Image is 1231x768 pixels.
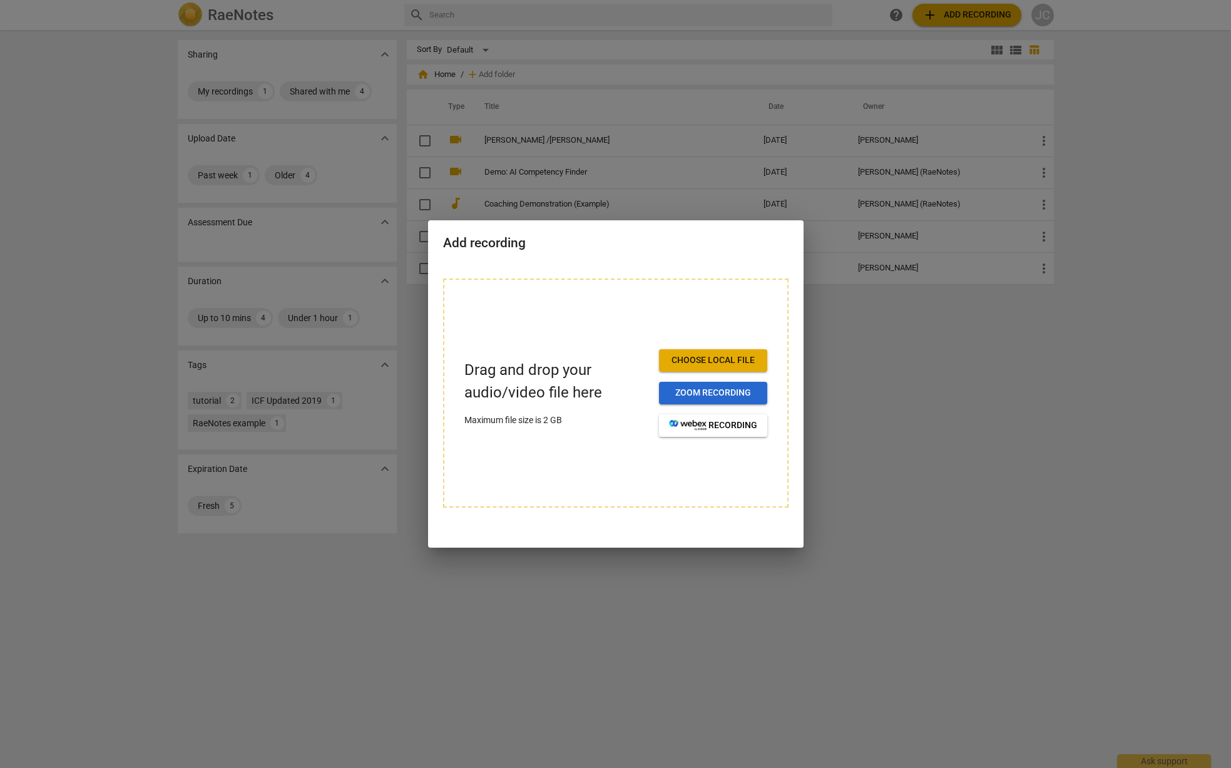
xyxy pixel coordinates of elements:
p: Maximum file size is 2 GB [464,414,649,427]
button: Choose local file [659,349,767,372]
p: Drag and drop your audio/video file here [464,359,649,403]
button: Zoom recording [659,382,767,404]
h2: Add recording [443,235,789,251]
span: Zoom recording [669,387,757,399]
button: recording [659,414,767,437]
span: recording [669,419,757,432]
span: Choose local file [669,354,757,367]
